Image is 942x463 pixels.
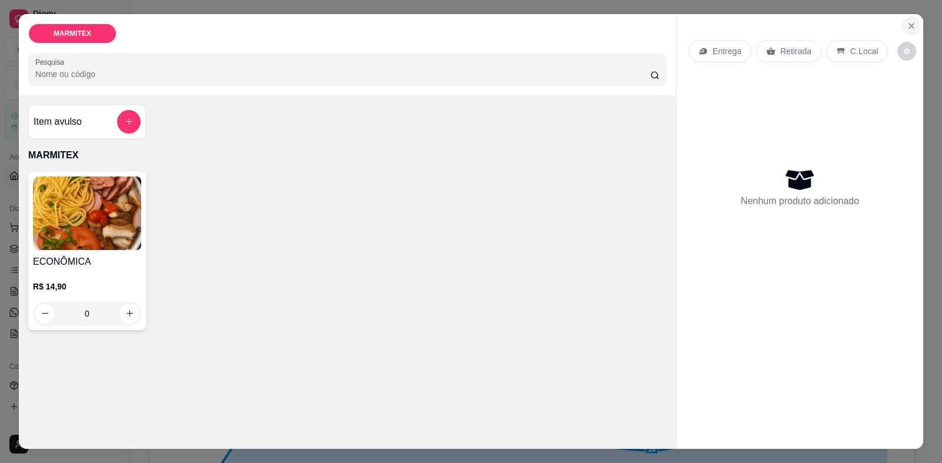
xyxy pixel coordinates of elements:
[35,304,54,323] button: decrease-product-quantity
[741,194,859,208] p: Nenhum produto adicionado
[34,115,82,129] h4: Item avulso
[35,57,68,67] label: Pesquisa
[897,42,916,61] button: decrease-product-quantity
[850,45,878,57] p: C.Local
[54,29,91,38] p: MARMITEX
[33,176,141,250] img: product-image
[117,110,141,134] button: add-separate-item
[35,68,650,80] input: Pesquisa
[780,45,811,57] p: Retirada
[33,281,141,292] p: R$ 14,90
[120,304,139,323] button: increase-product-quantity
[28,148,667,162] p: MARMITEX
[33,255,141,269] h4: ECONÔMICA
[902,16,921,35] button: Close
[713,45,741,57] p: Entrega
